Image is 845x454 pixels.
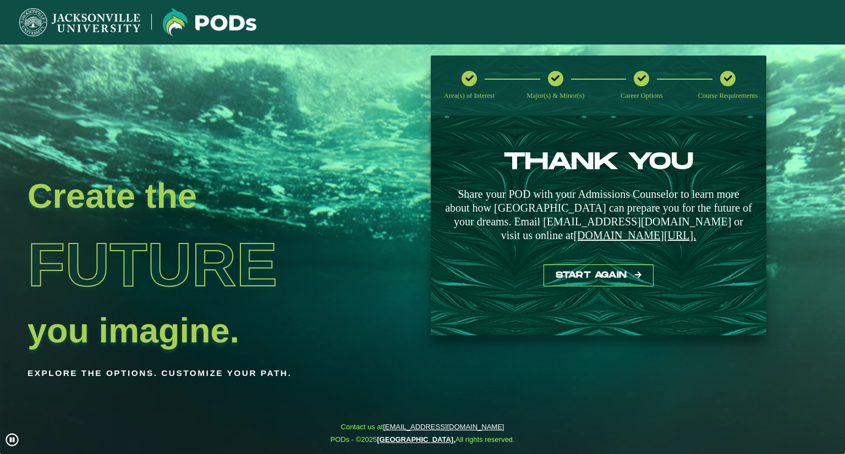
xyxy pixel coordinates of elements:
p: Explore the options. Customize your path. [28,365,353,381]
span: Course Requirements [698,92,758,99]
span: PODs - ©2025 All rights reserved. [331,435,515,444]
a: [DOMAIN_NAME][URL]. [573,229,696,241]
span: Career Options [621,92,663,99]
h3: THANK YOU [436,148,761,176]
span: Area(s) of Interest [444,92,495,99]
a: [EMAIL_ADDRESS][DOMAIN_NAME] [383,423,504,431]
h1: Future [28,215,353,315]
img: Jacksonville University logo [19,8,140,36]
h2: you imagine. [28,315,353,346]
h2: Create the [28,180,353,211]
span: Contact us at [331,423,515,431]
button: Start again [544,264,654,287]
p: Share your POD with your Admissions Counselor to learn more about how [GEOGRAPHIC_DATA] can prepa... [445,187,753,242]
img: Jacksonville University logo [163,8,256,36]
a: [GEOGRAPHIC_DATA]. [377,435,456,444]
span: Major(s) & Minor(s) [526,92,584,99]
